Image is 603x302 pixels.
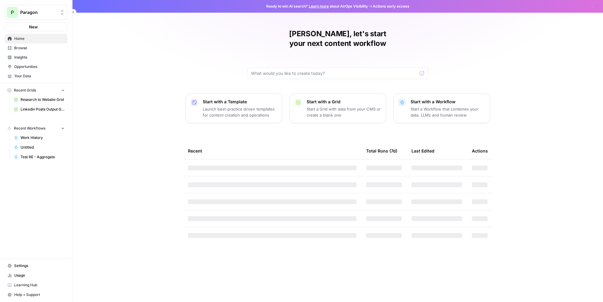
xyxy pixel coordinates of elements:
[5,280,67,290] a: Learning Hub
[5,271,67,280] a: Usage
[5,43,67,53] a: Browse
[5,22,67,31] button: New
[14,73,65,79] span: Your Data
[203,106,277,118] p: Launch best-practice driven templates for content creation and operations
[5,261,67,271] a: Settings
[188,143,356,159] div: Recent
[266,4,368,9] span: Ready to win AI search? about AirOps Visibility
[11,9,14,16] span: P
[247,29,428,48] h1: [PERSON_NAME], let's start your next content workflow
[373,4,409,9] span: Actions early access
[5,86,67,95] button: Recent Grids
[185,94,282,123] button: Start with a TemplateLaunch best-practice driven templates for content creation and operations
[14,273,65,278] span: Usage
[21,107,65,112] span: Linkedin Posts Output Grid
[307,106,381,118] p: Start a Grid with data from your CMS or create a blank one
[5,290,67,300] button: Help + Support
[309,4,329,8] a: Learn more
[5,124,67,133] button: Recent Workflows
[14,55,65,60] span: Insights
[411,106,485,118] p: Start a Workflow that combines your data, LLMs and human review
[14,282,65,288] span: Learning Hub
[411,99,485,105] p: Start with a Workflow
[14,126,45,131] span: Recent Workflows
[472,143,488,159] div: Actions
[14,88,36,93] span: Recent Grids
[366,143,397,159] div: Total Runs (7d)
[11,143,67,152] a: Untitled
[203,99,277,105] p: Start with a Template
[11,95,67,104] a: Research to Website Grid
[5,62,67,72] a: Opportunities
[307,99,381,105] p: Start with a Grid
[20,9,57,15] span: Paragon
[411,143,434,159] div: Last Edited
[5,53,67,62] a: Insights
[14,64,65,69] span: Opportunities
[21,135,65,140] span: Work History
[14,45,65,51] span: Browse
[11,133,67,143] a: Work History
[393,94,490,123] button: Start with a WorkflowStart a Workflow that combines your data, LLMs and human review
[5,5,67,20] button: Workspace: Paragon
[21,154,65,160] span: Test RE - Aggregate
[5,34,67,43] a: Home
[251,70,417,76] input: What would you like to create today?
[21,145,65,150] span: Untitled
[29,24,38,30] span: New
[21,97,65,102] span: Research to Website Grid
[14,36,65,41] span: Home
[289,94,386,123] button: Start with a GridStart a Grid with data from your CMS or create a blank one
[11,152,67,162] a: Test RE - Aggregate
[14,292,65,297] span: Help + Support
[14,263,65,268] span: Settings
[11,104,67,114] a: Linkedin Posts Output Grid
[5,71,67,81] a: Your Data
